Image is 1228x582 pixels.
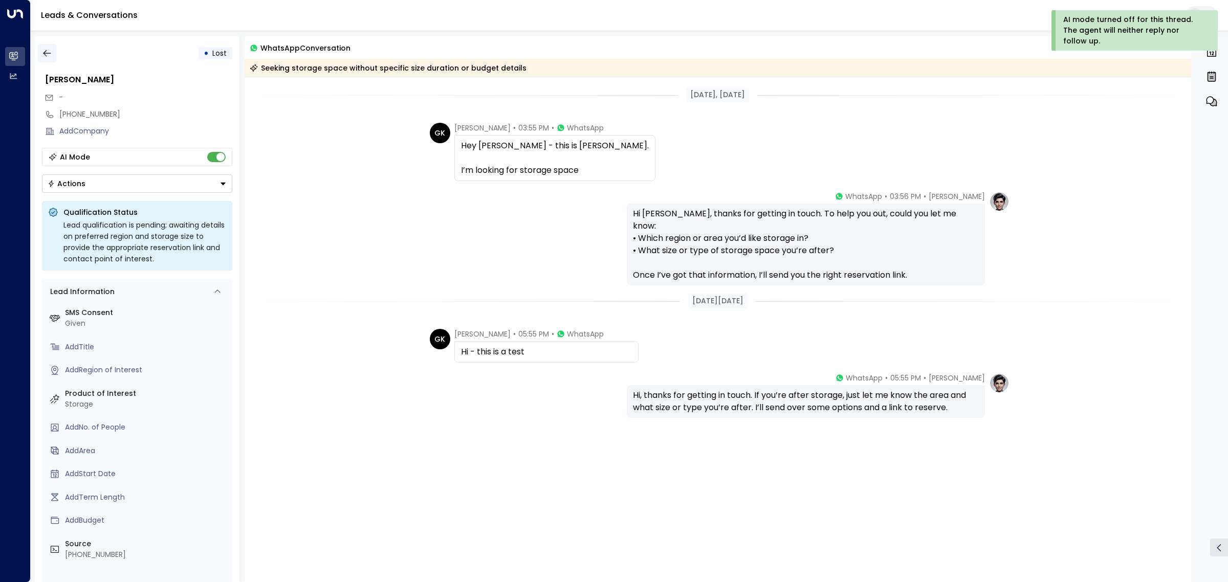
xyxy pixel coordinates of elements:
div: GK [430,329,450,349]
span: WhatsApp Conversation [260,42,350,54]
span: WhatsApp [846,373,883,383]
div: [DATE][DATE] [688,294,748,308]
span: [PERSON_NAME] [929,373,985,383]
span: • [885,191,887,202]
div: [PHONE_NUMBER] [59,109,232,120]
div: Button group with a nested menu [42,174,232,193]
div: Hi - this is a test [461,346,632,358]
label: SMS Consent [65,307,228,318]
div: [PHONE_NUMBER] [65,549,228,560]
button: Actions [42,174,232,193]
span: [PERSON_NAME] [929,191,985,202]
span: WhatsApp [567,123,604,133]
span: - [59,92,63,102]
span: WhatsApp [567,329,604,339]
div: Given [65,318,228,329]
div: AddRegion of Interest [65,365,228,375]
a: Leads & Conversations [41,9,138,21]
div: AddArea [65,445,228,456]
div: Storage [65,399,228,410]
div: Lead Information [47,286,115,297]
div: AI Mode [60,152,90,162]
div: AddStart Date [65,468,228,479]
div: AddNo. of People [65,422,228,433]
span: 03:56 PM [890,191,921,202]
div: AddBudget [65,515,228,526]
span: 03:55 PM [518,123,549,133]
div: • [204,44,209,62]
div: AI mode turned off for this thread. The agent will neither reply nor follow up. [1063,14,1204,47]
span: • [513,329,516,339]
div: Actions [48,179,85,188]
div: AddCompany [59,126,232,137]
span: • [885,373,888,383]
span: Lost [212,48,227,58]
div: [PERSON_NAME] [45,74,232,86]
img: profile-logo.png [989,373,1010,393]
label: Product of Interest [65,388,228,399]
span: 05:55 PM [890,373,921,383]
div: Hey [PERSON_NAME] - this is [PERSON_NAME]. I’m looking for storage space [461,140,649,176]
span: • [924,191,926,202]
div: AddTitle [65,342,228,352]
span: 05:55 PM [518,329,549,339]
div: Hi [PERSON_NAME], thanks for getting in touch. To help you out, could you let me know: • Which re... [633,208,979,281]
span: • [552,123,554,133]
div: AddTerm Length [65,492,228,503]
span: • [513,123,516,133]
span: [PERSON_NAME] [454,123,511,133]
div: Seeking storage space without specific size duration or budget details [250,63,527,73]
div: Hi, thanks for getting in touch. If you’re after storage, just let me know the area and what size... [633,389,979,414]
img: profile-logo.png [989,191,1010,212]
span: • [924,373,926,383]
label: Source [65,539,228,549]
p: Qualification Status [63,207,226,217]
div: GK [430,123,450,143]
div: Lead qualification is pending; awaiting details on preferred region and storage size to provide t... [63,219,226,264]
span: WhatsApp [845,191,882,202]
span: [PERSON_NAME] [454,329,511,339]
span: • [552,329,554,339]
div: [DATE], [DATE] [686,87,749,102]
